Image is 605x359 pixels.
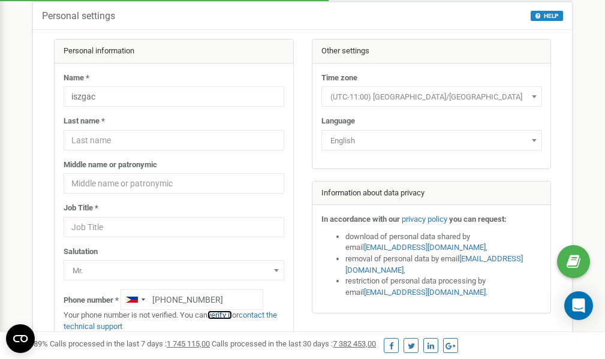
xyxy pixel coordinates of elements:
[312,40,551,64] div: Other settings
[321,73,357,84] label: Time zone
[42,11,115,22] h5: Personal settings
[64,159,157,171] label: Middle name or patronymic
[345,254,523,274] a: [EMAIL_ADDRESS][DOMAIN_NAME]
[312,182,551,206] div: Information about data privacy
[55,40,293,64] div: Personal information
[64,173,284,194] input: Middle name or patronymic
[64,203,98,214] label: Job Title *
[531,11,563,21] button: HELP
[64,295,119,306] label: Phone number *
[345,254,542,276] li: removal of personal data by email ,
[564,291,593,320] div: Open Intercom Messenger
[207,310,232,319] a: verify it
[326,89,538,105] span: (UTC-11:00) Pacific/Midway
[64,246,98,258] label: Salutation
[321,86,542,107] span: (UTC-11:00) Pacific/Midway
[64,217,284,237] input: Job Title
[364,288,486,297] a: [EMAIL_ADDRESS][DOMAIN_NAME]
[333,339,376,348] u: 7 382 453,00
[64,310,277,331] a: contact the technical support
[345,276,542,298] li: restriction of personal data processing by email .
[64,260,284,280] span: Mr.
[50,339,210,348] span: Calls processed in the last 7 days :
[449,215,507,224] strong: you can request:
[121,289,263,310] input: +1-800-555-55-55
[402,215,447,224] a: privacy policy
[64,116,105,127] label: Last name *
[321,130,542,150] span: English
[64,73,89,84] label: Name *
[321,215,400,224] strong: In accordance with our
[321,116,355,127] label: Language
[364,243,486,252] a: [EMAIL_ADDRESS][DOMAIN_NAME]
[68,263,280,279] span: Mr.
[212,339,376,348] span: Calls processed in the last 30 days :
[64,86,284,107] input: Name
[326,132,538,149] span: English
[345,231,542,254] li: download of personal data shared by email ,
[64,310,284,332] p: Your phone number is not verified. You can or
[167,339,210,348] u: 1 745 115,00
[121,290,149,309] div: Telephone country code
[64,130,284,150] input: Last name
[6,324,35,353] button: Open CMP widget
